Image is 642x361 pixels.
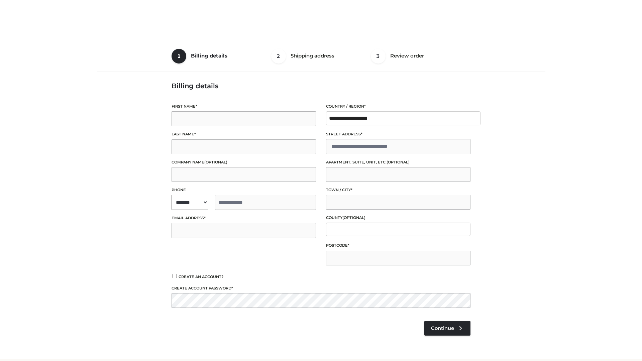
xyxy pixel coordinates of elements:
label: Postcode [326,242,470,249]
label: Last name [172,131,316,137]
span: Continue [431,325,454,331]
label: County [326,215,470,221]
label: Town / City [326,187,470,193]
label: Create account password [172,285,470,291]
label: Phone [172,187,316,193]
span: Shipping address [291,52,334,59]
span: Create an account? [179,274,224,279]
label: Street address [326,131,470,137]
input: Create an account? [172,274,178,278]
span: (optional) [204,160,227,164]
span: 1 [172,49,186,64]
a: Continue [424,321,470,336]
span: Review order [390,52,424,59]
label: Apartment, suite, unit, etc. [326,159,470,165]
span: Billing details [191,52,227,59]
span: (optional) [387,160,410,164]
label: First name [172,103,316,110]
span: 2 [271,49,286,64]
span: (optional) [342,215,365,220]
span: 3 [371,49,386,64]
h3: Billing details [172,82,470,90]
label: Country / Region [326,103,470,110]
label: Company name [172,159,316,165]
label: Email address [172,215,316,221]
